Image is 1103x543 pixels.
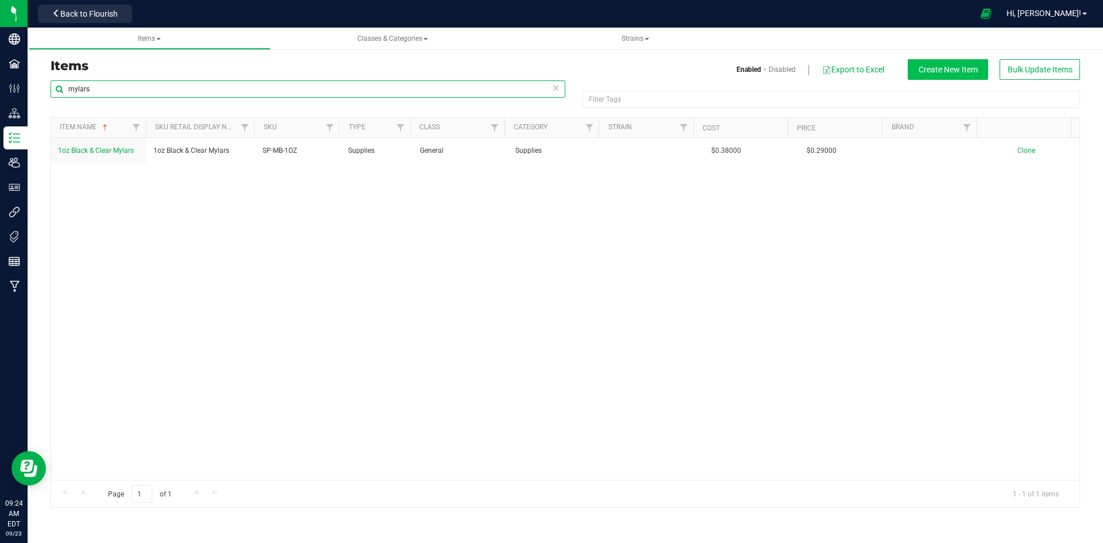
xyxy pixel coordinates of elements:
a: Filter [235,118,254,137]
span: 1 - 1 of 1 items [1004,485,1068,502]
input: 1 [132,485,152,503]
a: Enabled [736,64,761,75]
a: Filter [320,118,339,137]
span: Classes & Categories [357,34,428,43]
span: Strains [622,34,649,43]
a: Sku Retail Display Name [155,123,241,131]
span: Create New Item [919,65,978,74]
span: Supplies [348,145,406,156]
a: SKU [264,123,277,131]
inline-svg: Integrations [9,206,20,218]
span: Clone [1017,147,1035,155]
span: SP-MB-1OZ [263,145,334,156]
button: Export to Excel [822,60,885,79]
p: 09:24 AM EDT [5,498,22,529]
a: Filter [391,118,410,137]
span: $0.29000 [801,143,842,159]
inline-svg: Inventory [9,132,20,144]
input: Search Item Name, SKU Retail Name, or Part Number [51,80,565,98]
inline-svg: Facilities [9,58,20,70]
span: 1oz Black & Clear Mylars [153,145,229,156]
inline-svg: User Roles [9,182,20,193]
button: Create New Item [908,59,988,80]
iframe: Resource center [11,451,46,486]
a: Price [797,124,816,132]
span: $0.38000 [705,143,747,159]
a: Type [349,123,365,131]
span: Back to Flourish [60,9,118,18]
span: Open Ecommerce Menu [973,2,999,25]
a: Filter [957,118,976,137]
a: Clone [1017,147,1047,155]
a: Disabled [769,64,796,75]
button: Back to Flourish [38,5,132,23]
a: Category [514,123,547,131]
h3: Items [51,59,557,73]
span: Page of 1 [98,485,181,503]
inline-svg: Reports [9,256,20,267]
span: Supplies [515,145,597,156]
button: Bulk Update Items [1000,59,1080,80]
span: Items [138,34,161,43]
inline-svg: Configuration [9,83,20,94]
a: Filter [674,118,693,137]
a: Filter [580,118,599,137]
span: Bulk Update Items [1008,65,1073,74]
inline-svg: Company [9,33,20,45]
span: General [420,145,502,156]
span: 1oz Black & Clear Mylars [58,147,134,155]
p: 09/23 [5,529,22,538]
inline-svg: Users [9,157,20,168]
a: Item Name [60,123,110,131]
a: Filter [485,118,504,137]
a: Class [419,123,440,131]
span: Clear [551,80,560,95]
inline-svg: Distribution [9,107,20,119]
inline-svg: Manufacturing [9,280,20,292]
a: Strain [608,123,632,131]
span: Hi, [PERSON_NAME]! [1006,9,1081,18]
a: Filter [126,118,145,137]
a: 1oz Black & Clear Mylars [58,145,134,156]
inline-svg: Tags [9,231,20,242]
a: Cost [703,124,720,132]
a: Brand [892,123,914,131]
